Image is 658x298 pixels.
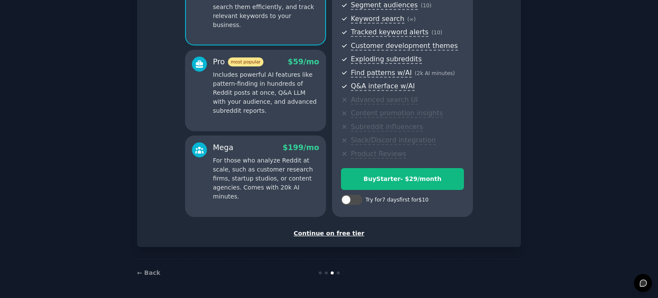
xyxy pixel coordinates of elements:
span: ( 10 ) [431,30,442,36]
div: Pro [213,57,263,67]
span: $ 59 /mo [288,57,319,66]
span: most popular [228,57,264,66]
span: Product Reviews [351,150,406,159]
span: Exploding subreddits [351,55,422,64]
span: $ 199 /mo [283,143,319,152]
span: Q&A interface w/AI [351,82,415,91]
div: Buy Starter - $ 29 /month [341,175,464,184]
span: Advanced search UI [351,96,418,105]
span: Keyword search [351,15,404,24]
button: BuyStarter- $29/month [341,168,464,190]
p: For those who analyze Reddit at scale, such as customer research firms, startup studios, or conte... [213,156,319,201]
span: Subreddit influencers [351,123,423,132]
span: Content promotion insights [351,109,443,118]
span: ( ∞ ) [407,16,416,22]
span: Segment audiences [351,1,418,10]
span: ( 2k AI minutes ) [415,70,455,76]
span: Customer development themes [351,42,458,51]
span: Tracked keyword alerts [351,28,428,37]
div: Continue on free tier [146,229,512,238]
a: ← Back [137,269,160,276]
p: Includes powerful AI features like pattern-finding in hundreds of Reddit posts at once, Q&A LLM w... [213,70,319,115]
span: ( 10 ) [421,3,431,9]
div: Try for 7 days first for $10 [365,196,428,204]
span: Slack/Discord integration [351,136,436,145]
div: Mega [213,142,233,153]
span: Find patterns w/AI [351,69,412,78]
